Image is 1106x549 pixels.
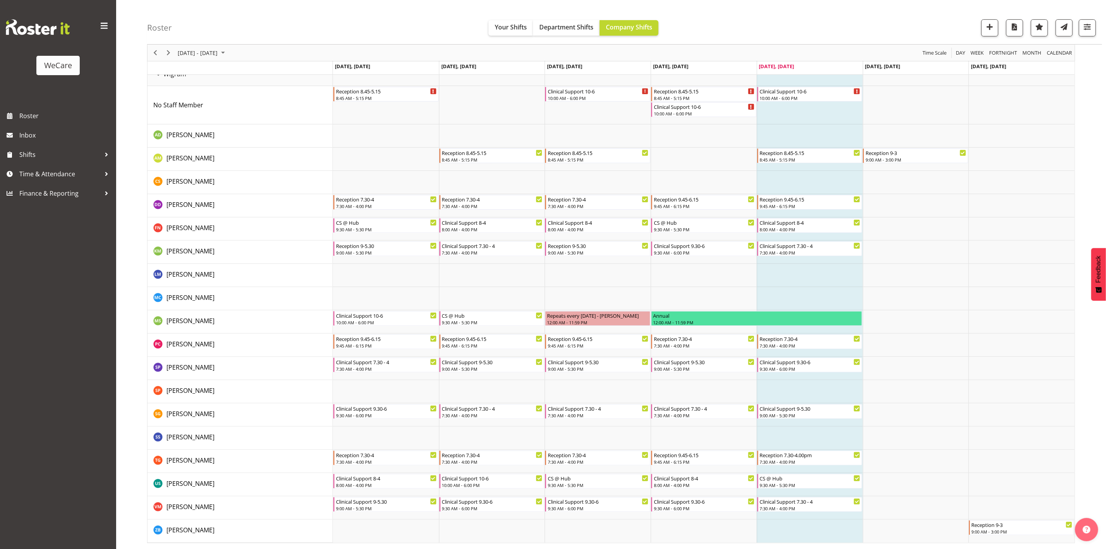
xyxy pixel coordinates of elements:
div: Zephy Bennett"s event - Reception 9-3 Begin From Sunday, August 31, 2025 at 9:00:00 AM GMT+12:00 ... [969,520,1074,535]
button: Month [1046,48,1073,58]
span: [PERSON_NAME] [166,433,214,441]
div: 9:45 AM - 6:15 PM [548,342,648,349]
button: Download a PDF of the roster according to the set date range. [1006,19,1023,36]
div: 9:00 AM - 5:30 PM [442,366,543,372]
span: [DATE], [DATE] [547,63,582,70]
div: 7:30 AM - 4:00 PM [442,203,543,209]
span: Fortnight [988,48,1018,58]
div: Clinical Support 9.30-6 [654,242,754,250]
div: Viktoriia Molchanova"s event - Clinical Support 9-5.30 Begin From Monday, August 25, 2025 at 9:00... [333,497,439,512]
div: Sanjita Gurung"s event - Clinical Support 9-5.30 Begin From Friday, August 29, 2025 at 9:00:00 AM... [757,404,863,419]
div: 9:30 AM - 5:30 PM [760,482,861,488]
div: 12:00 AM - 11:59 PM [653,319,860,325]
a: [PERSON_NAME] [166,525,214,535]
td: Udani Senanayake resource [147,473,333,496]
div: Demi Dumitrean"s event - Reception 7.30-4 Begin From Tuesday, August 26, 2025 at 7:30:00 AM GMT+1... [439,195,545,210]
div: Clinical Support 7.30 - 4 [442,404,543,412]
div: 9:00 AM - 3:00 PM [866,157,966,163]
div: 7:30 AM - 4:00 PM [442,459,543,465]
div: 8:45 AM - 5:15 PM [336,95,437,101]
div: 8:00 AM - 4:00 PM [760,226,861,232]
div: Reception 9.45-6.15 [442,335,543,342]
div: Clinical Support 8-4 [336,474,437,482]
div: Antonia Mao"s event - Reception 9-3 Begin From Saturday, August 30, 2025 at 9:00:00 AM GMT+12:00 ... [863,148,968,163]
div: Reception 7.30-4 [336,195,437,203]
div: 9:00 AM - 5:30 PM [548,250,648,256]
td: No Staff Member resource [147,86,333,124]
a: [PERSON_NAME] [166,130,214,139]
a: [PERSON_NAME] [166,316,214,325]
div: 8:45 AM - 5:15 PM [760,157,861,163]
span: [PERSON_NAME] [166,340,214,348]
div: 9:45 AM - 6:15 PM [654,459,754,465]
span: [PERSON_NAME] [166,456,214,465]
div: 7:30 AM - 4:00 PM [760,459,861,465]
div: 9:30 AM - 5:30 PM [548,482,648,488]
span: [PERSON_NAME] [166,479,214,488]
div: 9:00 AM - 5:30 PM [548,366,648,372]
div: Kishendri Moodley"s event - Clinical Support 7.30 - 4 Begin From Tuesday, August 26, 2025 at 7:30... [439,241,545,256]
span: [PERSON_NAME] [166,247,214,255]
div: Sanjita Gurung"s event - Clinical Support 7.30 - 4 Begin From Tuesday, August 26, 2025 at 7:30:00... [439,404,545,419]
div: Reception 9-3 [866,149,966,157]
div: Reception 7.30-4 [654,335,754,342]
a: [PERSON_NAME] [166,177,214,186]
td: Samantha Poultney resource [147,380,333,403]
div: Kishendri Moodley"s event - Reception 9-5.30 Begin From Monday, August 25, 2025 at 9:00:00 AM GMT... [333,241,439,256]
a: [PERSON_NAME] [166,479,214,488]
div: CS @ Hub [760,474,861,482]
td: Mehreen Sardar resource [147,310,333,334]
div: Repeats every [DATE] - [PERSON_NAME] [547,312,648,319]
div: Demi Dumitrean"s event - Reception 9.45-6.15 Begin From Thursday, August 28, 2025 at 9:45:00 AM G... [651,195,756,210]
div: Clinical Support 9.30-6 [336,404,437,412]
button: Add a new shift [981,19,998,36]
div: Reception 7.30-4 [336,451,437,459]
div: CS @ Hub [336,219,437,226]
span: [PERSON_NAME] [166,363,214,372]
div: Reception 7.30-4 [442,451,543,459]
a: [PERSON_NAME] [166,200,214,209]
a: [PERSON_NAME] [166,293,214,302]
span: [DATE], [DATE] [865,63,900,70]
button: Previous [150,48,161,58]
div: Clinical Support 8-4 [548,219,648,226]
span: Your Shifts [495,23,527,31]
button: Company Shifts [600,20,658,36]
span: Time Scale [922,48,947,58]
div: Reception 7.30-4 [442,195,543,203]
div: Reception 9.45-6.15 [654,451,754,459]
div: Demi Dumitrean"s event - Reception 7.30-4 Begin From Monday, August 25, 2025 at 7:30:00 AM GMT+12... [333,195,439,210]
div: Firdous Naqvi"s event - Clinical Support 8-4 Begin From Tuesday, August 26, 2025 at 8:00:00 AM GM... [439,218,545,233]
div: 9:45 AM - 6:15 PM [654,203,754,209]
button: Timeline Day [955,48,967,58]
div: No Staff Member"s event - Reception 8.45-5.15 Begin From Monday, August 25, 2025 at 8:45:00 AM GM... [333,87,439,102]
div: 8:45 AM - 5:15 PM [442,157,543,163]
a: [PERSON_NAME] [166,432,214,442]
div: No Staff Member"s event - Clinical Support 10-6 Begin From Wednesday, August 27, 2025 at 10:00:00... [545,87,650,102]
div: No Staff Member"s event - Clinical Support 10-6 Begin From Friday, August 29, 2025 at 10:00:00 AM... [757,87,863,102]
div: 9:00 AM - 5:30 PM [760,412,861,418]
div: Viktoriia Molchanova"s event - Clinical Support 7.30 - 4 Begin From Friday, August 29, 2025 at 7:... [757,497,863,512]
span: [PERSON_NAME] [166,224,214,232]
span: [PERSON_NAME] [166,177,214,186]
div: 8:45 AM - 5:15 PM [548,157,648,163]
div: Mehreen Sardar"s event - CS @ Hub Begin From Tuesday, August 26, 2025 at 9:30:00 AM GMT+12:00 End... [439,311,545,326]
div: Kishendri Moodley"s event - Clinical Support 7.30 - 4 Begin From Friday, August 29, 2025 at 7:30:... [757,241,863,256]
td: Mary Childs resource [147,287,333,310]
div: CS @ Hub [442,312,543,319]
div: No Staff Member"s event - Clinical Support 10-6 Begin From Thursday, August 28, 2025 at 10:00:00 ... [651,102,756,117]
span: Shifts [19,149,101,160]
button: Timeline Week [969,48,985,58]
div: 9:00 AM - 3:00 PM [972,528,1072,535]
div: Clinical Support 9-5.30 [654,358,754,366]
td: Tayah Giesbrecht resource [147,450,333,473]
div: Kishendri Moodley"s event - Clinical Support 9.30-6 Begin From Thursday, August 28, 2025 at 9:30:... [651,241,756,256]
span: [PERSON_NAME] [166,386,214,395]
div: Clinical Support 7.30 - 4 [760,242,861,250]
div: Penny Clyne-Moffat"s event - Reception 9.45-6.15 Begin From Wednesday, August 27, 2025 at 9:45:00... [545,334,650,349]
div: Reception 9-5.30 [336,242,437,250]
div: Antonia Mao"s event - Reception 8.45-5.15 Begin From Friday, August 29, 2025 at 8:45:00 AM GMT+12... [757,148,863,163]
